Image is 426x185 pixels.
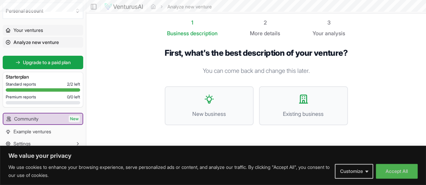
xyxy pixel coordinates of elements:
[167,29,189,37] span: Business
[3,113,83,124] a: CommunityNew
[3,25,83,36] a: Your ventures
[13,27,43,34] span: Your ventures
[13,39,59,46] span: Analyze new venture
[8,163,330,179] p: We use cookies to enhance your browsing experience, serve personalized ads or content, and analyz...
[3,138,83,149] button: Settings
[69,115,80,122] span: New
[266,110,340,118] span: Existing business
[67,82,80,87] span: 2 / 2 left
[335,164,373,179] button: Customize
[264,30,280,37] span: details
[250,18,280,27] div: 2
[6,94,36,100] span: Premium reports
[167,18,218,27] div: 1
[190,30,218,37] span: description
[165,86,254,125] button: New business
[376,164,418,179] button: Accept All
[259,86,348,125] button: Existing business
[13,140,31,147] span: Settings
[250,29,263,37] span: More
[172,110,246,118] span: New business
[325,30,345,37] span: analysis
[6,74,80,80] h3: Starter plan
[3,56,83,69] a: Upgrade to a paid plan
[6,82,36,87] span: Standard reports
[165,48,348,58] h1: First, what's the best description of your venture?
[67,94,80,100] span: 0 / 0 left
[14,115,38,122] span: Community
[13,128,51,135] span: Example ventures
[313,29,324,37] span: Your
[3,37,83,48] a: Analyze new venture
[23,59,71,66] span: Upgrade to a paid plan
[313,18,345,27] div: 3
[8,152,418,160] p: We value your privacy
[3,126,83,137] a: Example ventures
[165,66,348,76] p: You can come back and change this later.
